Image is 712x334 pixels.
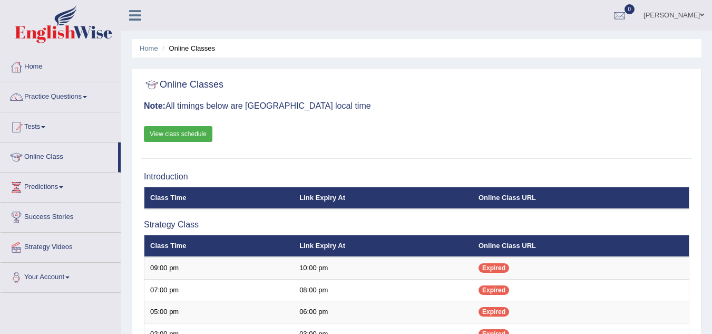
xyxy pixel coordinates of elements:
li: Online Classes [160,43,215,53]
th: Class Time [144,235,294,257]
h3: Strategy Class [144,220,689,230]
td: 10:00 pm [294,257,473,279]
h2: Online Classes [144,77,223,93]
span: Expired [479,263,509,273]
a: Success Stories [1,203,121,229]
span: Expired [479,285,509,295]
a: Your Account [1,263,121,289]
td: 07:00 pm [144,279,294,301]
th: Link Expiry At [294,187,473,209]
h3: Introduction [144,172,689,182]
td: 08:00 pm [294,279,473,301]
b: Note: [144,101,165,110]
th: Online Class URL [473,187,689,209]
td: 06:00 pm [294,301,473,323]
a: Tests [1,112,121,139]
a: Online Class [1,142,118,169]
a: Home [140,44,158,52]
h3: All timings below are [GEOGRAPHIC_DATA] local time [144,101,689,111]
td: 09:00 pm [144,257,294,279]
a: Predictions [1,173,121,199]
th: Class Time [144,187,294,209]
td: 05:00 pm [144,301,294,323]
a: View class schedule [144,126,212,142]
a: Strategy Videos [1,233,121,259]
span: 0 [625,4,635,14]
a: Practice Questions [1,82,121,109]
span: Expired [479,307,509,317]
th: Online Class URL [473,235,689,257]
a: Home [1,52,121,79]
th: Link Expiry At [294,235,473,257]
